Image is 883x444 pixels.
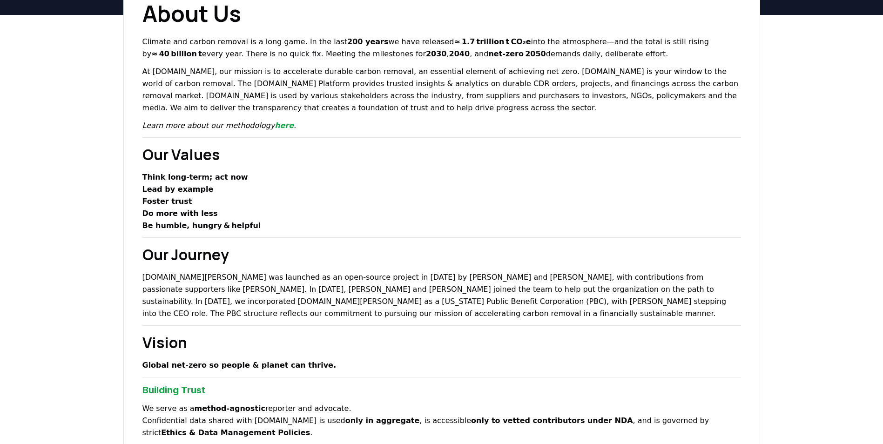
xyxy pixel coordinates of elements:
[142,173,248,182] strong: Think long‑term; act now
[142,66,741,114] p: At [DOMAIN_NAME], our mission is to accelerate durable carbon removal, an essential element of ac...
[142,209,218,218] strong: Do more with less
[142,36,741,60] p: Climate and carbon removal is a long game. In the last we have released into the atmosphere—and t...
[142,143,741,166] h2: Our Values
[454,37,531,46] strong: ≈ 1.7 trillion t CO₂e
[142,331,741,354] h2: Vision
[142,361,337,370] strong: Global net‑zero so people & planet can thrive.
[347,37,388,46] strong: 200 years
[142,221,261,230] strong: Be humble, hungry & helpful
[471,416,633,425] strong: only to vetted contributors under NDA
[488,49,546,58] strong: net‑zero 2050
[142,271,741,320] p: [DOMAIN_NAME][PERSON_NAME] was launched as an open-source project in [DATE] by [PERSON_NAME] and ...
[275,121,294,130] a: here
[142,243,741,266] h2: Our Journey
[142,185,214,194] strong: Lead by example
[142,383,741,397] h3: Building Trust
[142,121,297,130] em: Learn more about our methodology .
[161,428,310,437] strong: Ethics & Data Management Policies
[151,49,202,58] strong: ≈ 40 billion t
[345,416,420,425] strong: only in aggregate
[142,403,741,439] p: We serve as a reporter and advocate. Confidential data shared with [DOMAIN_NAME] is used , is acc...
[142,197,192,206] strong: Foster trust
[426,49,447,58] strong: 2030
[195,404,265,413] strong: method‑agnostic
[449,49,470,58] strong: 2040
